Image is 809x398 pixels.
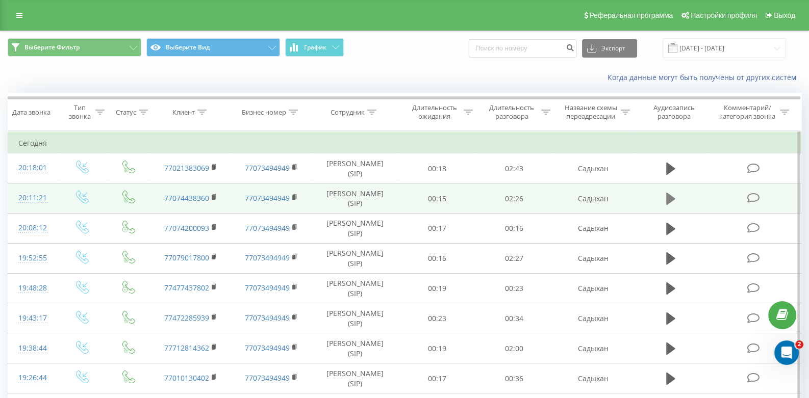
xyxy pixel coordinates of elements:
font: Садыхан [578,374,609,383]
font: 00:17 [427,224,446,233]
a: 77712814362 [164,343,209,353]
font: [PERSON_NAME] (SIP) [326,308,384,328]
font: Статус [116,108,136,117]
font: [PERSON_NAME] (SIP) [326,158,384,178]
a: 77073494949 [245,163,290,173]
a: 77073494949 [245,313,290,323]
font: 02:26 [505,194,523,203]
font: График [304,43,326,51]
a: 77477437802 [164,283,209,293]
font: [PERSON_NAME] (SIP) [326,219,384,238]
font: Экспорт [601,44,625,52]
font: Аудиозапись разговора [653,103,695,121]
a: Когда данные могут быть получены от других систем [608,72,801,82]
button: График [285,38,344,57]
button: Выберите Фильтр [8,38,141,57]
a: 77010130402 [164,373,209,383]
font: 19:26:44 [18,373,47,382]
font: 00:19 [427,343,446,353]
font: Выберите Фильтр [24,43,80,51]
font: Выход [774,11,795,19]
font: Садыхан [578,253,609,263]
font: 00:16 [427,253,446,263]
font: [PERSON_NAME] (SIP) [326,278,384,298]
a: 77074200093 [164,223,209,233]
font: 00:36 [505,374,523,383]
font: Настройки профиля [691,11,757,19]
font: 20:08:12 [18,223,47,232]
font: Комментарий/категория звонка [719,103,775,121]
font: Сегодня [18,138,47,148]
font: Тип звонка [69,103,91,121]
font: Садыхан [578,343,609,353]
a: 77073494949 [245,253,290,262]
font: 19:52:55 [18,253,47,262]
font: 19:43:17 [18,313,47,323]
a: 77073494949 [245,373,290,383]
font: 00:34 [505,313,523,323]
font: 02:27 [505,253,523,263]
font: Название схемы переадресации [565,103,617,121]
font: Сотрудник [331,108,365,117]
font: 19:38:44 [18,343,47,353]
font: [PERSON_NAME] (SIP) [326,368,384,388]
font: Садыхан [578,224,609,233]
button: Экспорт [582,39,637,58]
a: 77079017800 [164,253,209,262]
a: 77021383069 [164,163,209,173]
font: 02:00 [505,343,523,353]
a: 77073494949 [245,223,290,233]
font: Садыхан [578,283,609,293]
font: 00:18 [427,164,446,173]
font: 00:17 [427,374,446,383]
font: Садыхан [578,194,609,203]
a: 77073494949 [245,343,290,353]
a: 77073494949 [245,283,290,293]
font: Садыхан [578,313,609,323]
font: [PERSON_NAME] (SIP) [326,189,384,208]
button: Выберите Вид [146,38,280,57]
a: 77472285939 [164,313,209,323]
font: 00:19 [427,283,446,293]
font: 00:16 [505,224,523,233]
font: 00:15 [427,194,446,203]
font: Длительность ожидания [412,103,457,121]
font: Выберите Вид [166,43,210,51]
font: Когда данные могут быть получены от других систем [608,72,796,82]
font: Бизнес номер [242,108,286,117]
font: 20:11:21 [18,193,47,202]
a: 77073494949 [245,193,290,203]
font: Реферальная программа [589,11,673,19]
iframe: Интерком-чат в режиме реального времени [774,340,799,365]
font: 00:23 [427,313,446,323]
font: [PERSON_NAME] (SIP) [326,248,384,268]
font: 20:18:01 [18,163,47,172]
font: 02:43 [505,164,523,173]
font: Дата звонка [12,108,50,117]
input: Поиск по номеру [469,39,577,58]
a: 77074438360 [164,193,209,203]
font: Садыхан [578,164,609,173]
font: Длительность разговора [489,103,534,121]
font: 19:48:28 [18,283,47,293]
font: Клиент [172,108,195,117]
font: [PERSON_NAME] (SIP) [326,338,384,358]
font: 00:23 [505,283,523,293]
font: 2 [797,341,801,348]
